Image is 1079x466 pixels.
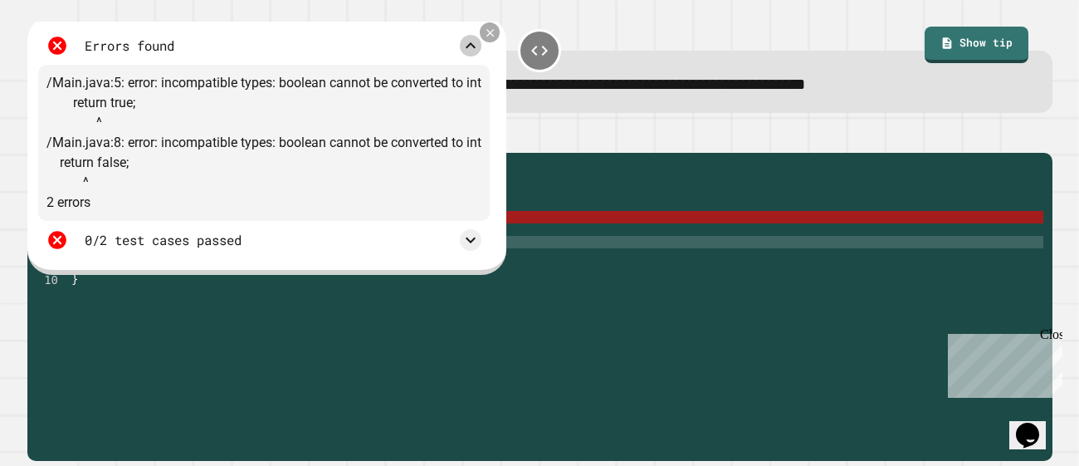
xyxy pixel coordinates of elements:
div: 0/2 test cases passed [85,231,242,250]
div: 8 [27,248,69,261]
div: 9 [27,261,69,273]
div: Chat with us now!Close [7,7,115,105]
div: /Main.java:5: error: incompatible types: boolean cannot be converted to int return true; ^ /Main.... [38,65,490,221]
iframe: chat widget [941,327,1062,398]
iframe: chat widget [1009,400,1062,449]
a: Show tip [925,27,1028,63]
div: Errors found [85,37,174,56]
div: 10 [27,273,69,286]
